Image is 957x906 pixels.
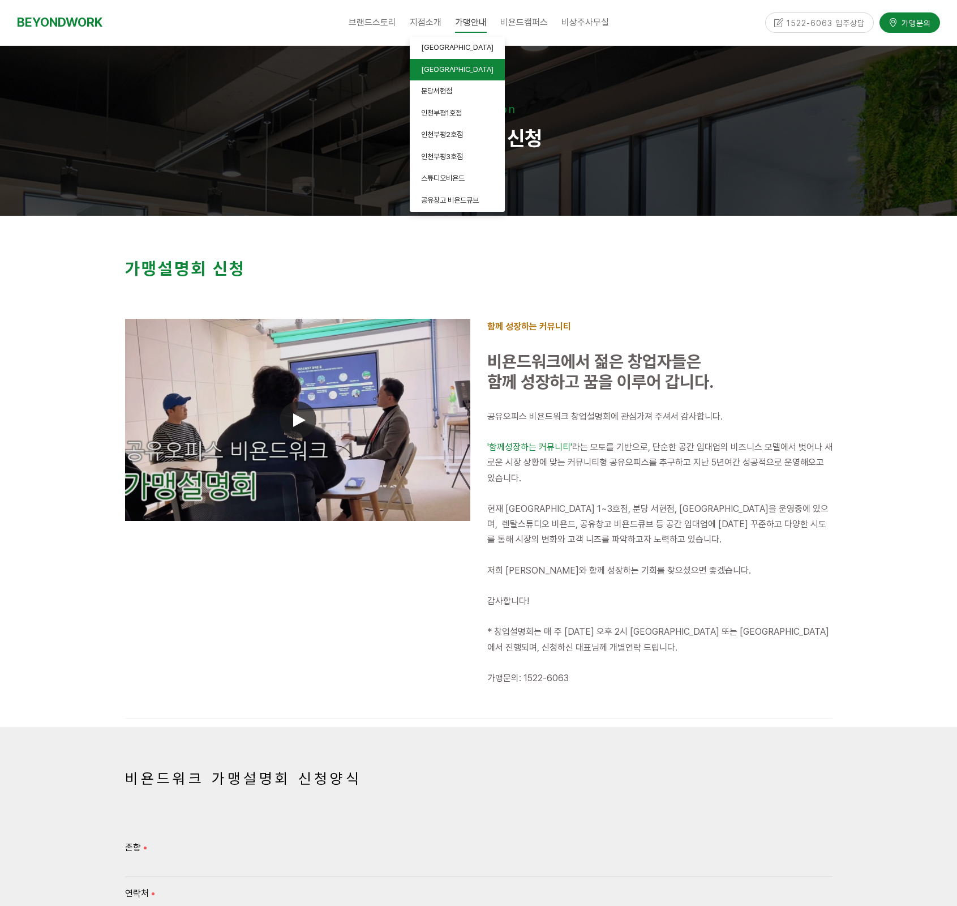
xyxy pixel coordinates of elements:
[342,8,403,37] a: 브랜드스토리
[410,37,505,59] a: [GEOGRAPHIC_DATA]
[487,321,571,332] strong: 함께 성장하는 커뮤니티
[487,673,569,683] span: 가맹문의: 1522-6063
[493,8,555,37] a: 비욘드캠퍼스
[455,12,487,33] span: 가맹안내
[421,65,493,74] span: [GEOGRAPHIC_DATA]
[487,503,829,545] span: 현재 [GEOGRAPHIC_DATA] 1~3호점, 분당 서현점, [GEOGRAPHIC_DATA]을 운영중에 있으며, 렌탈스튜디오 비욘드, 공유창고 비욘드큐브 등 공간 임대업에...
[448,8,493,37] a: 가맹안내
[410,102,505,125] a: 인천부평1호점
[125,258,246,279] strong: 가맹설명회 신청
[125,770,362,787] span: 비욘드워크 가맹설명회 신청양식
[410,190,505,212] a: 공유창고 비욘드큐브
[487,626,829,652] span: * 창업설명회는 매 주 [DATE] 오후 2시 [GEOGRAPHIC_DATA] 또는 [GEOGRAPHIC_DATA]에서 진행되며, 신청하신 대표님께 개별연락 드립니다.
[410,168,505,190] a: 스튜디오비욘드
[421,87,452,95] span: 분당서현점
[421,152,463,161] span: 인천부평3호점
[487,565,751,576] span: 저희 [PERSON_NAME]와 함께 성장하는 기회를 찾으셨으면 좋겠습니다.
[410,124,505,146] a: 인천부평2호점
[410,80,505,102] a: 분당서현점
[410,59,505,81] a: [GEOGRAPHIC_DATA]
[410,17,441,28] span: 지점소개
[555,8,616,37] a: 비상주사무실
[421,174,465,182] span: 스튜디오비욘드
[487,442,832,483] span: 라는 모토를 기반으로, 단순한 공간 임대업의 비즈니스 모델에서 벗어나 새로운 시장 상황에 맞는 커뮤니티형 공유오피스를 추구하고 지난 5년여간 성공적으로 운영해오고 있습니다.
[487,411,723,422] span: 공유오피스 비욘드워크 창업설명회에 관심가져 주셔서 감사합니다.
[898,16,931,28] span: 가맹문의
[349,17,396,28] span: 브랜드스토리
[410,146,505,168] a: 인천부평3호점
[487,351,701,371] span: 비욘드워크에서 젊은 창업자들은
[421,130,463,139] span: 인천부평2호점
[500,17,548,28] span: 비욘드캠퍼스
[421,196,479,204] span: 공유창고 비욘드큐브
[421,109,462,117] span: 인천부평1호점
[879,12,940,32] a: 가맹문의
[421,43,493,52] span: [GEOGRAPHIC_DATA]
[125,886,832,901] label: 연락처
[487,371,714,392] span: 함께 성장하고 꿈을 이루어 갑니다.
[125,840,832,855] label: 존함
[487,596,529,606] span: 감사합니다!
[561,17,609,28] span: 비상주사무실
[403,8,448,37] a: 지점소개
[487,442,572,452] span: '함께성장하는 커뮤니티'
[17,12,102,33] a: BEYONDWORK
